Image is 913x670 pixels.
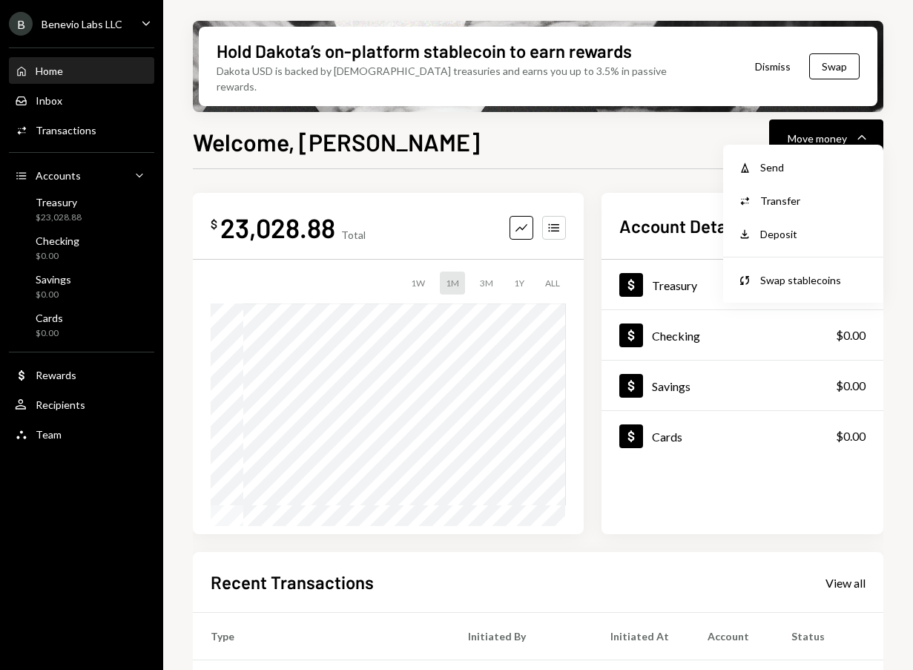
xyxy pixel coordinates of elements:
div: Cards [36,312,63,324]
a: Cards$0.00 [9,307,154,343]
div: Swap stablecoins [760,272,868,288]
a: Treasury$23,028.88 [9,191,154,227]
button: Dismiss [736,49,809,84]
a: Transactions [9,116,154,143]
div: ALL [539,272,566,295]
div: $0.00 [36,289,71,301]
div: Treasury [652,278,697,292]
a: Inbox [9,87,154,114]
div: Deposit [760,226,868,242]
a: Savings$0.00 [601,361,883,410]
a: Rewards [9,361,154,388]
a: Checking$0.00 [601,310,883,360]
th: Type [193,613,450,660]
div: Home [36,65,63,77]
div: Move money [788,131,847,146]
div: Send [760,160,868,175]
div: Savings [652,379,690,393]
div: Team [36,428,62,441]
div: $0.00 [836,427,866,445]
div: 1W [405,272,431,295]
div: Checking [36,234,79,247]
th: Initiated By [450,613,593,660]
div: $ [211,217,217,231]
div: $0.00 [836,326,866,344]
th: Status [774,613,883,660]
a: Treasury$23,028.88 [601,260,883,309]
th: Account [690,613,774,660]
div: Hold Dakota’s on-platform stablecoin to earn rewards [217,39,632,63]
a: Savings$0.00 [9,269,154,304]
a: Accounts [9,162,154,188]
a: Team [9,421,154,447]
div: 1Y [508,272,530,295]
div: $0.00 [836,377,866,395]
a: Cards$0.00 [601,411,883,461]
a: Checking$0.00 [9,230,154,266]
div: B [9,12,33,36]
div: Dakota USD is backed by [DEMOGRAPHIC_DATA] treasuries and earns you up to 3.5% in passive rewards. [217,63,699,94]
div: $0.00 [36,327,63,340]
div: Checking [652,329,700,343]
button: Move money [769,119,883,157]
a: View all [825,574,866,591]
div: 23,028.88 [220,211,335,244]
div: Benevio Labs LLC [42,18,122,30]
div: Inbox [36,94,62,107]
div: 3M [474,272,499,295]
div: Transfer [760,193,868,208]
div: Savings [36,273,71,286]
h2: Recent Transactions [211,570,374,594]
div: Accounts [36,169,81,182]
div: $23,028.88 [36,211,82,224]
div: Treasury [36,196,82,208]
button: Swap [809,53,860,79]
th: Initiated At [593,613,690,660]
a: Recipients [9,391,154,418]
div: Transactions [36,124,96,137]
div: Recipients [36,398,85,411]
div: View all [825,576,866,591]
div: Rewards [36,369,76,381]
h1: Welcome, [PERSON_NAME] [193,127,480,157]
div: Total [341,229,366,241]
div: $0.00 [36,250,79,263]
h2: Account Details [619,214,745,238]
div: 1M [440,272,465,295]
a: Home [9,57,154,84]
div: Cards [652,430,682,444]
